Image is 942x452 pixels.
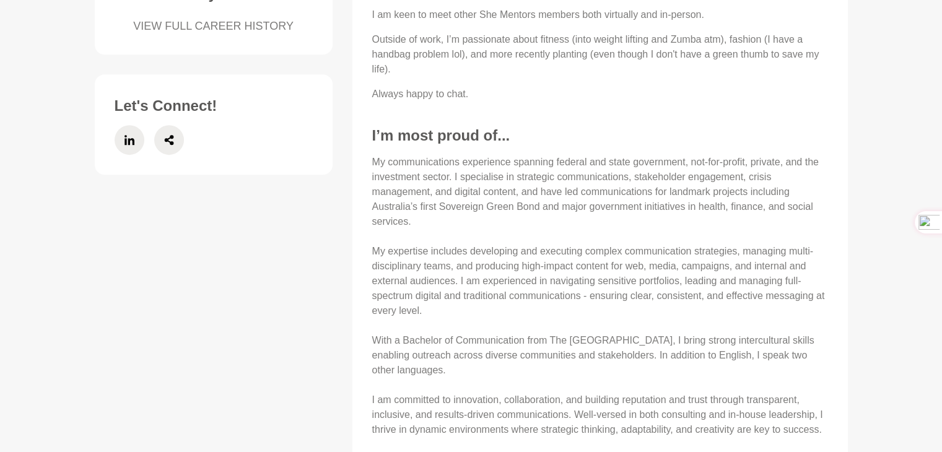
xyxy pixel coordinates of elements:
[154,125,184,155] a: Share
[372,126,828,145] h3: I’m most proud of...
[372,32,828,77] p: Outside of work, I’m passionate about fitness (into weight lifting and Zumba atm), fashion (I hav...
[115,18,313,35] a: VIEW FULL CAREER HISTORY
[115,125,144,155] a: LinkedIn
[372,7,828,22] p: I am keen to meet other She Mentors members both virtually and in-person.
[372,87,828,102] p: Always happy to chat.
[115,97,313,115] h3: Let's Connect!
[372,155,828,437] p: My communications experience spanning federal and state government, not-for-profit, private, and ...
